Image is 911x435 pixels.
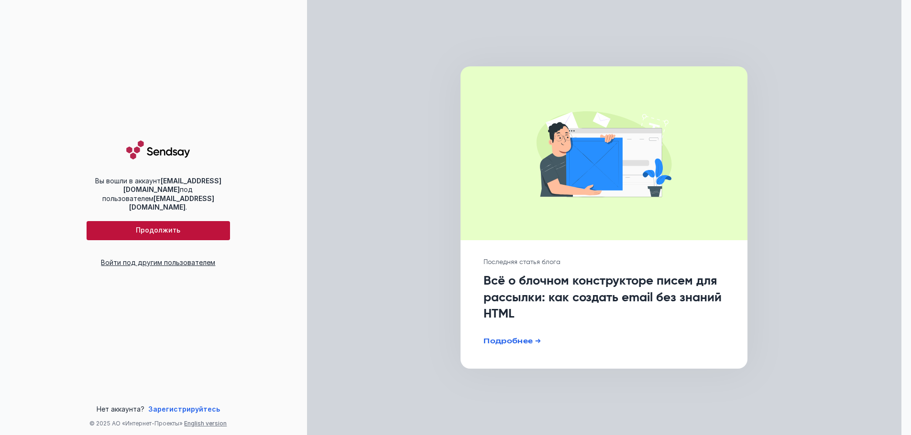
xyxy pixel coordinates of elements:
div: © 2025 АО «Интернет-Проекты» [10,420,307,427]
div: Вы вошли в аккаунт под пользователем . [87,177,230,212]
b: [EMAIL_ADDRESS][DOMAIN_NAME] [123,177,221,193]
a: Подробнее → [483,337,541,345]
img: cover image [527,97,681,210]
span: Продолжить [136,226,180,234]
b: [EMAIL_ADDRESS][DOMAIN_NAME] [129,194,214,211]
button: Продолжить [87,221,230,240]
a: Войти под другим пользователем [101,258,215,266]
span: Последняя статья блога [483,259,560,265]
a: Зарегистрируйтесь [148,404,220,414]
button: English version [184,420,227,427]
h1: Всё о блочном конструкторе писем для рассылки: как создать email без знаний HTML [483,273,724,323]
span: Нет аккаунта? [97,404,144,414]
